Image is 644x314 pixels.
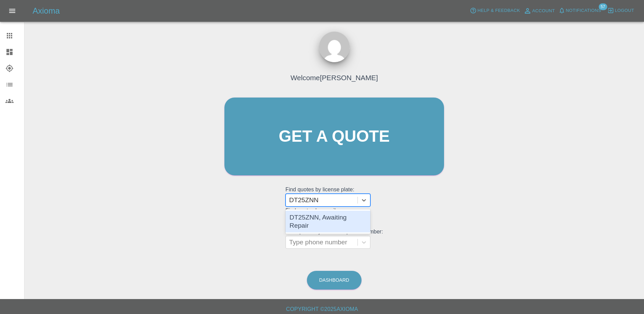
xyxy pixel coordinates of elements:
a: Account [522,5,557,16]
h4: Welcome [PERSON_NAME] [291,72,378,83]
grid: Find quotes by customer phone number: [286,229,383,249]
span: Logout [615,7,634,15]
h5: Axioma [33,5,60,16]
span: Notifications [566,7,601,15]
button: Notifications [557,5,603,16]
a: Get a quote [224,98,444,175]
h6: Copyright © 2025 Axioma [5,304,639,314]
div: DT25ZNN, Awaiting Repair [286,211,370,232]
img: ... [319,32,350,62]
button: Help & Feedback [468,5,521,16]
span: 57 [599,3,607,10]
span: Account [532,7,555,15]
button: Logout [606,5,636,16]
span: Help & Feedback [477,7,520,15]
a: Dashboard [307,271,362,290]
grid: Find quotes by email: [286,208,383,228]
button: Open drawer [4,3,20,19]
grid: Find quotes by license plate: [286,187,383,207]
